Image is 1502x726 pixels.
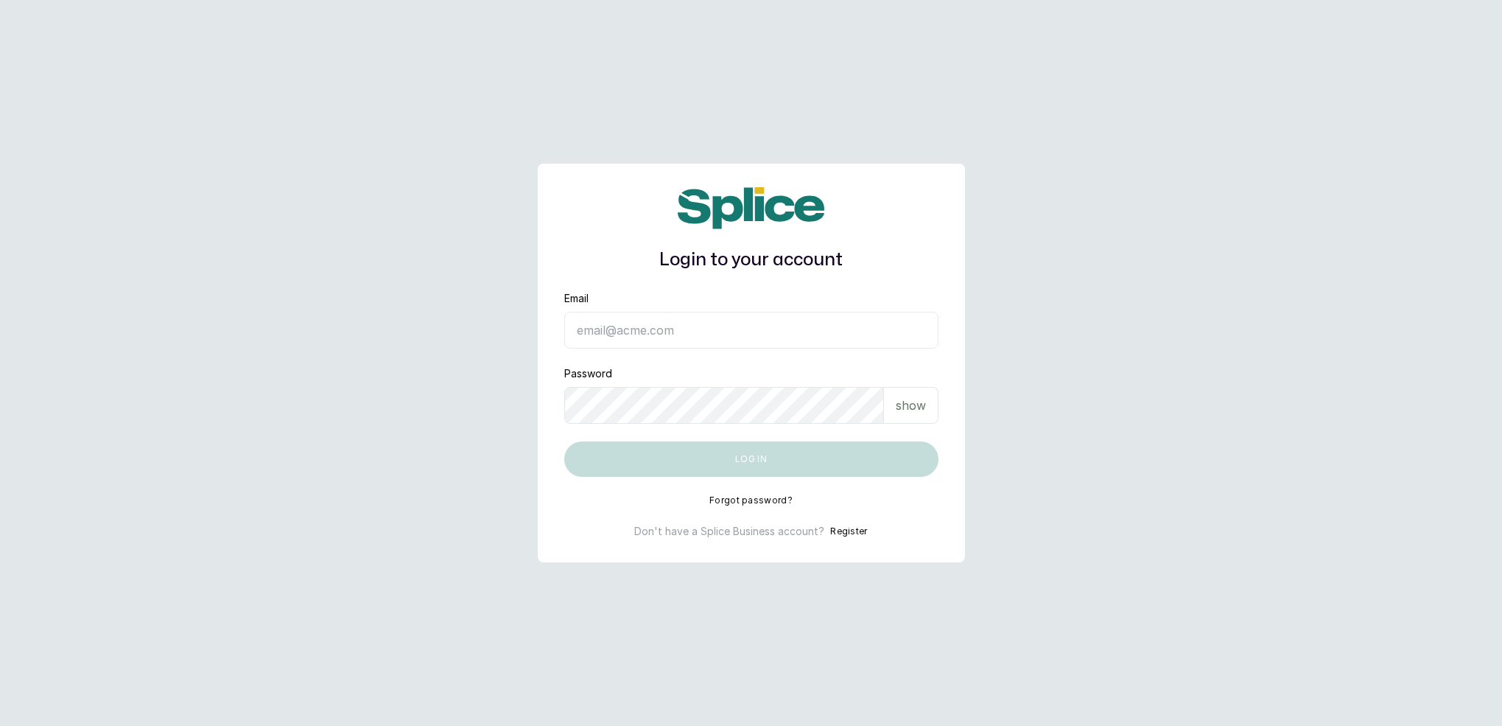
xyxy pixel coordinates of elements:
p: Don't have a Splice Business account? [634,524,824,539]
label: Password [564,366,612,381]
button: Register [830,524,867,539]
label: Email [564,291,589,306]
p: show [896,397,926,414]
button: Log in [564,441,938,477]
button: Forgot password? [709,495,793,506]
h1: Login to your account [564,247,938,273]
input: email@acme.com [564,312,938,349]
